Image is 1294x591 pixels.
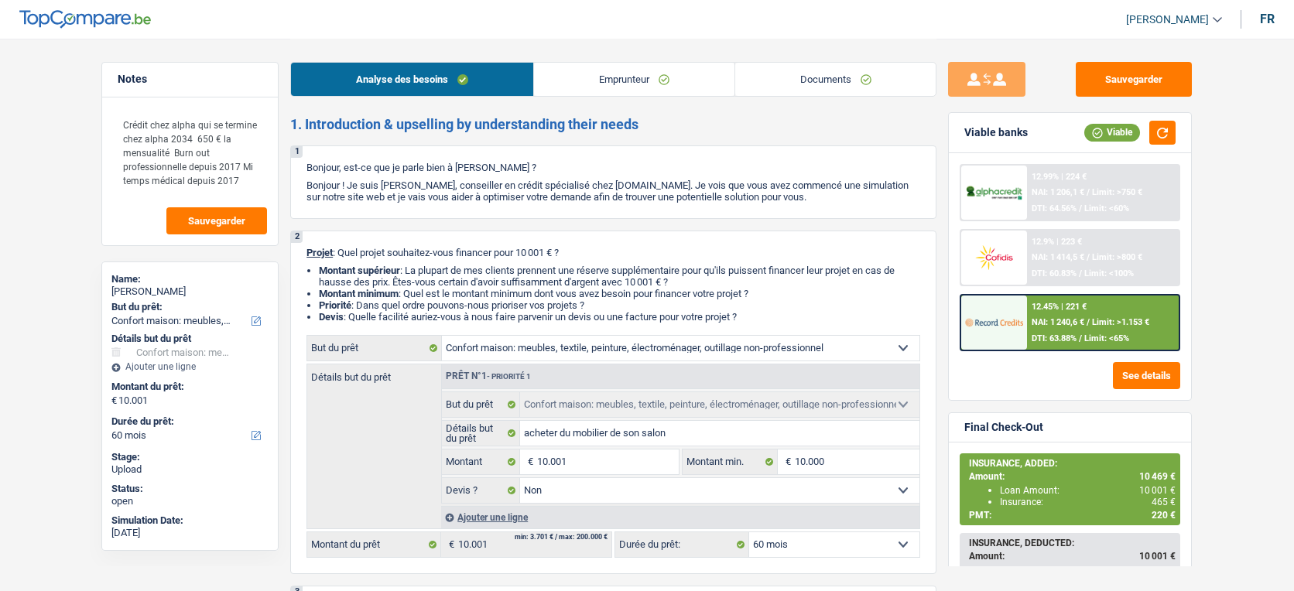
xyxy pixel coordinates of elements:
[442,421,520,446] label: Détails but du prêt
[319,311,344,323] span: Devis
[1032,317,1084,327] span: NAI: 1 240,6 €
[1152,497,1176,507] span: 465 €
[1092,187,1142,197] span: Limit: >750 €
[1079,268,1082,278] span: /
[1113,362,1180,389] button: See details
[319,288,920,299] li: : Quel est le montant minimum dont vous avez besoin pour financer votre projet ?
[965,184,1022,202] img: AlphaCredit
[969,551,1176,562] div: Amount:
[1032,302,1087,312] div: 12.45% | 221 €
[290,116,936,133] h2: 1. Introduction & upselling by understanding their needs
[319,311,920,323] li: : Quelle facilité auriez-vous à nous faire parvenir un devis ou une facture pour votre projet ?
[1084,124,1140,141] div: Viable
[1032,268,1077,278] span: DTI: 60.83%
[1139,471,1176,482] span: 10 469 €
[1032,187,1084,197] span: NAI: 1 206,1 €
[534,63,734,96] a: Emprunteur
[442,392,520,417] label: But du prêt
[111,495,269,507] div: open
[291,63,533,96] a: Analyse des besoins
[964,421,1043,434] div: Final Check-Out
[306,247,333,258] span: Projet
[19,10,151,29] img: TopCompare Logo
[111,273,269,285] div: Name:
[111,301,265,313] label: But du prêt:
[1079,333,1082,343] span: /
[683,449,777,474] label: Montant min.
[515,534,608,541] div: min: 3.701 € / max: 200.000 €
[1145,565,1176,576] span: 9 553 €
[442,371,535,381] div: Prêt n°1
[319,299,920,311] li: : Dans quel ordre pouvons-nous prioriser vos projets ?
[306,179,920,203] p: Bonjour ! Je suis [PERSON_NAME], conseiller en crédit spécialisé chez [DOMAIN_NAME]. Je vois que ...
[1084,203,1129,214] span: Limit: <60%
[1076,62,1192,97] button: Sauvegarder
[111,451,269,463] div: Stage:
[1092,317,1149,327] span: Limit: >1.153 €
[1092,252,1142,262] span: Limit: >800 €
[1126,13,1209,26] span: [PERSON_NAME]
[1032,333,1077,343] span: DTI: 63.88%
[1032,252,1084,262] span: NAI: 1 414,5 €
[111,381,265,393] label: Montant du prêt:
[319,265,920,288] li: : La plupart de mes clients prennent une réserve supplémentaire pour qu'ils puissent financer leu...
[111,415,265,428] label: Durée du prêt:
[1087,317,1090,327] span: /
[111,333,269,345] div: Détails but du prêt
[969,471,1176,482] div: Amount:
[118,73,262,86] h5: Notes
[964,126,1028,139] div: Viable banks
[306,162,920,173] p: Bonjour, est-ce que je parle bien à [PERSON_NAME] ?
[1000,497,1176,507] div: Insurance:
[441,532,458,557] span: €
[965,308,1022,336] img: Record Credits
[1079,203,1082,214] span: /
[1087,187,1090,197] span: /
[307,532,441,557] label: Montant du prêt
[319,299,351,311] strong: Priorité
[111,285,269,298] div: [PERSON_NAME]
[1260,12,1275,26] div: fr
[1000,485,1176,496] div: Loan Amount:
[291,231,303,243] div: 2
[735,63,936,96] a: Documents
[1032,172,1087,182] div: 12.99% | 224 €
[111,463,269,476] div: Upload
[615,532,749,557] label: Durée du prêt:
[1032,237,1082,247] div: 12.9% | 223 €
[111,514,269,527] div: Simulation Date:
[1139,551,1176,562] span: 10 001 €
[969,510,1176,521] div: PMT:
[111,527,269,539] div: [DATE]
[1114,7,1222,32] a: [PERSON_NAME]
[1084,333,1129,343] span: Limit: <65%
[1139,485,1176,496] span: 10 001 €
[442,478,520,503] label: Devis ?
[442,449,520,474] label: Montant
[969,458,1176,469] div: INSURANCE, ADDED:
[291,146,303,158] div: 1
[307,336,442,360] label: But du prêt
[111,483,269,495] div: Status:
[319,265,400,276] strong: Montant supérieur
[166,207,267,234] button: Sauvegarder
[319,288,399,299] strong: Montant minimum
[965,243,1022,272] img: Cofidis
[1152,510,1176,521] span: 220 €
[1000,565,1176,576] div: Loan Amount:
[1084,268,1134,278] span: Limit: <100%
[487,372,531,381] span: - Priorité 1
[188,216,245,226] span: Sauvegarder
[1032,203,1077,214] span: DTI: 64.56%
[111,361,269,372] div: Ajouter une ligne
[1087,252,1090,262] span: /
[969,538,1176,548] div: INSURANCE, DEDUCTED:
[307,364,441,382] label: Détails but du prêt
[520,449,537,474] span: €
[778,449,795,474] span: €
[441,506,919,528] div: Ajouter une ligne
[306,247,920,258] p: : Quel projet souhaitez-vous financer pour 10 001 € ?
[111,395,117,407] span: €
